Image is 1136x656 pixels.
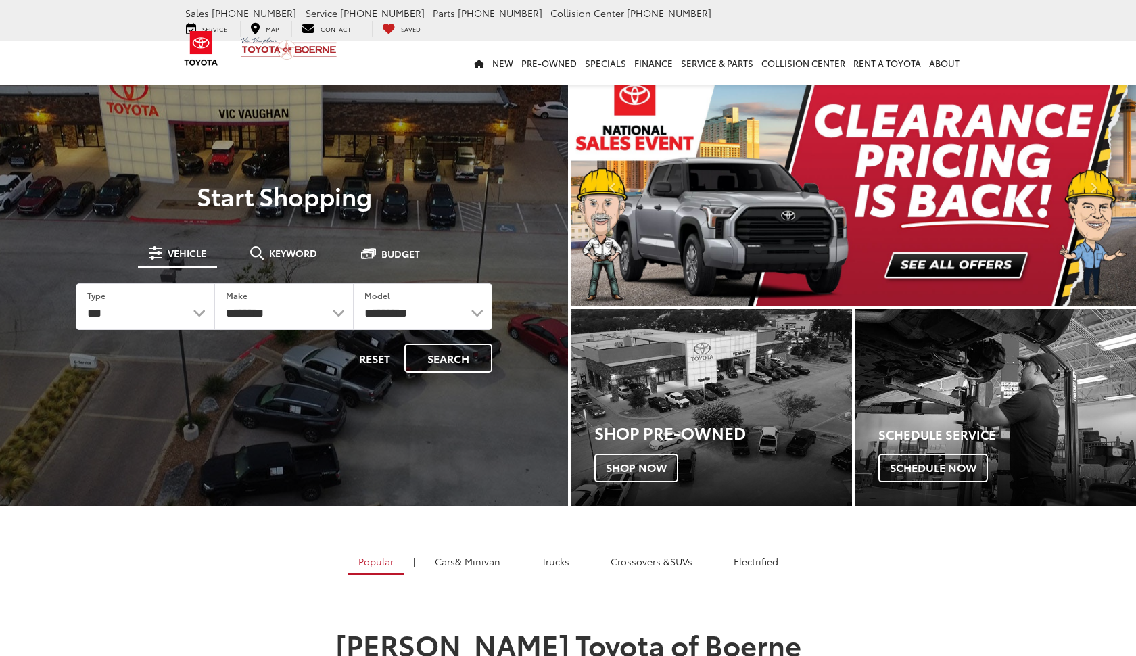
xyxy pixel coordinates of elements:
[176,26,227,70] img: Toyota
[571,309,852,506] a: Shop Pre-Owned Shop Now
[571,68,1136,306] img: Clearance Pricing Is Back
[87,289,105,301] label: Type
[586,555,594,568] li: |
[594,423,852,441] h3: Shop Pre-Owned
[517,555,525,568] li: |
[630,41,677,85] a: Finance
[266,24,279,33] span: Map
[57,182,511,209] p: Start Shopping
[348,550,404,575] a: Popular
[348,344,402,373] button: Reset
[202,24,227,33] span: Service
[571,309,852,506] div: Toyota
[855,309,1136,506] div: Toyota
[226,289,247,301] label: Make
[381,249,420,258] span: Budget
[240,21,289,36] a: Map
[757,41,849,85] a: Collision Center
[470,41,488,85] a: Home
[878,428,1136,442] h4: Schedule Service
[724,550,788,573] a: Electrified
[600,550,703,573] a: SUVs
[531,550,579,573] a: Trucks
[364,289,390,301] label: Model
[488,41,517,85] a: New
[401,24,421,33] span: Saved
[855,309,1136,506] a: Schedule Service Schedule Now
[925,41,964,85] a: About
[212,6,296,20] span: [PHONE_NUMBER]
[306,6,337,20] span: Service
[291,21,361,36] a: Contact
[878,454,988,482] span: Schedule Now
[581,41,630,85] a: Specials
[404,344,492,373] button: Search
[321,24,351,33] span: Contact
[455,555,500,568] span: & Minivan
[425,550,511,573] a: Cars
[241,37,337,60] img: Vic Vaughan Toyota of Boerne
[433,6,455,20] span: Parts
[410,555,419,568] li: |
[709,555,717,568] li: |
[269,248,317,258] span: Keyword
[458,6,542,20] span: [PHONE_NUMBER]
[176,21,237,36] a: Service
[627,6,711,20] span: [PHONE_NUMBER]
[571,68,1136,306] div: carousel slide number 1 of 2
[677,41,757,85] a: Service & Parts: Opens in a new tab
[571,68,1136,306] section: Carousel section with vehicle pictures - may contain disclaimers.
[168,248,206,258] span: Vehicle
[550,6,624,20] span: Collision Center
[594,454,678,482] span: Shop Now
[517,41,581,85] a: Pre-Owned
[340,6,425,20] span: [PHONE_NUMBER]
[611,555,670,568] span: Crossovers &
[372,21,431,36] a: My Saved Vehicles
[571,95,655,279] button: Click to view previous picture.
[185,6,209,20] span: Sales
[849,41,925,85] a: Rent a Toyota
[1051,95,1136,279] button: Click to view next picture.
